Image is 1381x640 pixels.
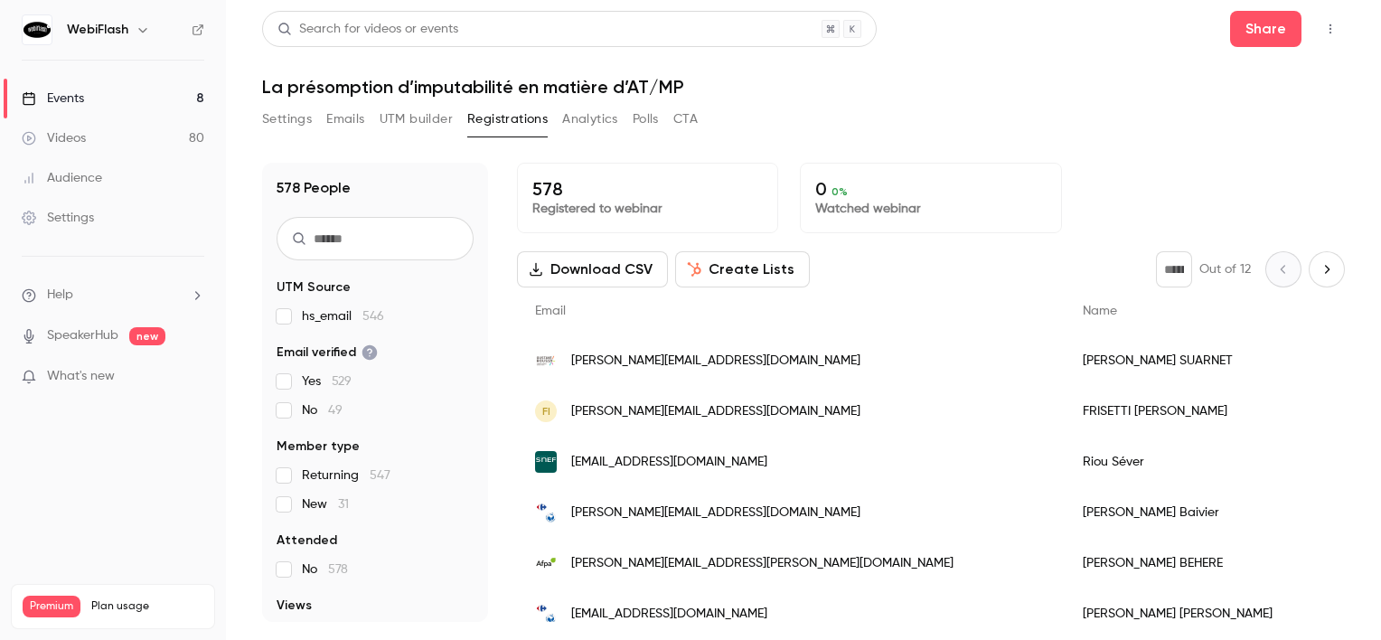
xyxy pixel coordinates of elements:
[328,563,348,576] span: 578
[1230,11,1301,47] button: Share
[362,310,384,323] span: 546
[1199,260,1251,278] p: Out of 12
[338,498,349,511] span: 31
[302,560,348,579] span: No
[562,105,618,134] button: Analytics
[277,532,337,550] span: Attended
[815,178,1046,200] p: 0
[571,504,860,522] span: [PERSON_NAME][EMAIL_ADDRESS][DOMAIN_NAME]
[532,178,763,200] p: 578
[262,76,1345,98] h1: La présomption d’imputabilité en matière d’AT/MP
[1065,487,1338,538] div: [PERSON_NAME] Baivier
[1309,251,1345,287] button: Next page
[380,105,453,134] button: UTM builder
[673,105,698,134] button: CTA
[67,21,128,39] h6: WebiFlash
[1065,588,1338,639] div: [PERSON_NAME] [PERSON_NAME]
[47,326,118,345] a: SpeakerHub
[633,105,659,134] button: Polls
[1065,437,1338,487] div: Riou Séver
[302,307,384,325] span: hs_email
[262,105,312,134] button: Settings
[1083,305,1117,317] span: Name
[302,466,390,485] span: Returning
[129,327,165,345] span: new
[23,596,80,617] span: Premium
[22,209,94,227] div: Settings
[1065,335,1338,386] div: [PERSON_NAME] SUARNET
[1065,538,1338,588] div: [PERSON_NAME] BEHERE
[22,129,86,147] div: Videos
[332,375,352,388] span: 529
[277,20,458,39] div: Search for videos or events
[535,603,557,625] img: franchise.carrefour.com
[277,278,351,296] span: UTM Source
[302,495,349,513] span: New
[47,286,73,305] span: Help
[571,605,767,624] span: [EMAIL_ADDRESS][DOMAIN_NAME]
[302,372,352,391] span: Yes
[277,344,378,362] span: Email verified
[467,105,548,134] button: Registrations
[23,15,52,44] img: WebiFlash
[535,552,557,574] img: afpa.fr
[47,367,115,386] span: What's new
[571,453,767,472] span: [EMAIL_ADDRESS][DOMAIN_NAME]
[535,350,557,372] img: gustaveroussy.fr
[571,352,860,371] span: [PERSON_NAME][EMAIL_ADDRESS][DOMAIN_NAME]
[571,402,860,421] span: [PERSON_NAME][EMAIL_ADDRESS][DOMAIN_NAME]
[326,105,364,134] button: Emails
[517,251,668,287] button: Download CSV
[183,369,204,385] iframe: Noticeable Trigger
[1065,386,1338,437] div: FRISETTI [PERSON_NAME]
[535,502,557,523] img: carrefour.com
[535,305,566,317] span: Email
[22,286,204,305] li: help-dropdown-opener
[542,403,550,419] span: FI
[571,554,954,573] span: [PERSON_NAME][EMAIL_ADDRESS][PERSON_NAME][DOMAIN_NAME]
[277,438,360,456] span: Member type
[277,597,312,615] span: Views
[22,169,102,187] div: Audience
[815,200,1046,218] p: Watched webinar
[532,200,763,218] p: Registered to webinar
[91,599,203,614] span: Plan usage
[22,89,84,108] div: Events
[277,177,351,199] h1: 578 People
[302,401,343,419] span: No
[370,469,390,482] span: 547
[831,185,848,198] span: 0 %
[535,451,557,473] img: snef.fr
[328,404,343,417] span: 49
[675,251,810,287] button: Create Lists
